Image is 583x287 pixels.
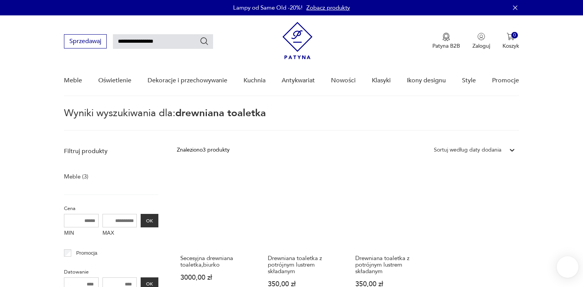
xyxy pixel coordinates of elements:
iframe: Smartsupp widget button [557,256,578,278]
a: Promocje [492,66,519,95]
a: Oświetlenie [98,66,131,95]
a: Sprzedawaj [64,39,107,45]
div: 0 [511,32,518,38]
img: Ikona koszyka [507,33,514,40]
p: Patyna B2B [432,42,460,50]
p: Promocja [76,249,97,257]
button: Szukaj [200,37,209,46]
a: Klasyki [372,66,391,95]
button: Zaloguj [472,33,490,50]
p: Cena [64,204,158,213]
span: drewniana toaletka [175,106,266,120]
div: Znaleziono 3 produkty [177,146,230,154]
label: MIN [64,227,99,240]
img: Ikona medalu [442,33,450,41]
button: 0Koszyk [502,33,519,50]
a: Meble (3) [64,171,88,182]
p: Datowanie [64,268,158,276]
a: Ikona medaluPatyna B2B [432,33,460,50]
a: Style [462,66,476,95]
a: Antykwariat [282,66,315,95]
a: Ikony designu [407,66,446,95]
a: Kuchnia [244,66,265,95]
a: Dekoracje i przechowywanie [148,66,227,95]
label: MAX [102,227,137,240]
a: Zobacz produkty [306,4,350,12]
h3: Secesyjna drewniana toaletka,biurko [180,255,253,268]
img: Patyna - sklep z meblami i dekoracjami vintage [282,22,313,59]
img: Ikonka użytkownika [477,33,485,40]
a: Nowości [331,66,356,95]
p: 3000,00 zł [180,274,253,281]
p: Lampy od Same Old -20%! [233,4,302,12]
button: Patyna B2B [432,33,460,50]
p: Wyniki wyszukiwania dla: [64,108,519,131]
button: OK [141,214,158,227]
button: Sprzedawaj [64,34,107,48]
p: Filtruj produkty [64,147,158,155]
div: Sortuj według daty dodania [434,146,501,154]
h3: Drewniana toaletka z potrójnym lustrem składanym [268,255,341,275]
p: Zaloguj [472,42,490,50]
h3: Drewniana toaletka z potrójnym lustrem składanym [355,255,428,275]
p: Koszyk [502,42,519,50]
a: Meble [64,66,82,95]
